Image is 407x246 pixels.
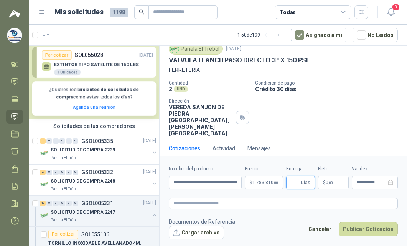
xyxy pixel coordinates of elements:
[384,5,398,19] button: 3
[247,144,271,153] div: Mensajes
[352,165,398,173] label: Validez
[304,222,336,236] button: Cancelar
[40,199,158,223] a: 40 0 0 0 0 0 GSOL005331[DATE] Company LogoSOLICITUD DE COMPRA 2247Panela El Trébol
[48,230,78,239] div: Por cotizar
[46,170,52,175] div: 0
[40,201,46,206] div: 40
[73,201,78,206] div: 0
[40,180,49,189] img: Company Logo
[110,8,128,17] span: 1198
[53,170,59,175] div: 0
[40,136,158,161] a: 1 0 0 0 0 0 GSOL005335[DATE] Company LogoSOLICITUD DE COMPRA 2239Panela El Trébol
[169,98,233,104] p: Dirección
[169,80,249,86] p: Cantidad
[286,165,315,173] label: Entrega
[42,50,72,60] div: Por cotizar
[81,138,113,144] p: GSOL005335
[169,66,398,74] p: FERRETERIA
[37,86,152,101] p: ¿Quieres recibir como estas todos los días?
[53,201,59,206] div: 0
[40,168,158,192] a: 2 0 0 0 0 0 GSOL005332[DATE] Company LogoSOLICITUD DE COMPRA 2248Panela El Trébol
[143,199,156,207] p: [DATE]
[29,119,159,133] div: Solicitudes de tus compradores
[169,104,233,136] p: VEREDA SANJON DE PIEDRA [GEOGRAPHIC_DATA] , [PERSON_NAME][GEOGRAPHIC_DATA]
[252,180,278,185] span: 1.783.810
[51,146,115,154] p: SOLICITUD DE COMPRA 2239
[51,155,79,161] p: Panela El Trébol
[73,138,78,144] div: 0
[353,28,398,42] button: No Leídos
[318,165,349,173] label: Flete
[326,180,333,185] span: 0
[143,137,156,145] p: [DATE]
[46,138,52,144] div: 0
[9,9,20,18] img: Logo peakr
[255,80,404,86] p: Condición de pago
[7,28,22,43] img: Company Logo
[32,47,156,78] a: Por cotizarSOL055028[DATE] EXTINTOR TIPO SATELITE DE 150 LBS1 Unidades
[280,8,296,17] div: Todas
[169,226,224,240] button: Cargar archivo
[169,144,200,153] div: Cotizaciones
[54,7,104,18] h1: Mis solicitudes
[51,178,115,185] p: SOLICITUD DE COMPRA 2248
[51,217,79,223] p: Panela El Trébol
[81,232,109,237] p: SOL055106
[40,170,46,175] div: 2
[56,87,139,100] b: cientos de solicitudes de compra
[301,176,310,189] span: Días
[81,170,113,175] p: GSOL005332
[169,165,242,173] label: Nombre del producto
[169,86,172,92] p: 2
[323,180,326,185] span: $
[170,45,179,53] img: Company Logo
[59,170,65,175] div: 0
[139,9,144,15] span: search
[245,165,283,173] label: Precio
[339,222,398,236] button: Publicar Cotización
[328,181,333,185] span: ,00
[318,176,349,189] p: $ 0,00
[40,211,49,220] img: Company Logo
[73,170,78,175] div: 0
[169,43,223,55] div: Panela El Trébol
[169,56,308,64] p: VALVULA FLANCH PASO DIRECTO 3" X 150 PSI
[226,45,241,53] p: [DATE]
[54,69,81,75] div: 1 Unidades
[174,86,188,92] div: UND
[54,62,139,67] p: EXTINTOR TIPO SATELITE DE 150 LBS
[59,138,65,144] div: 0
[169,218,235,226] p: Documentos de Referencia
[53,138,59,144] div: 0
[73,105,116,110] a: Agenda una reunión
[59,201,65,206] div: 0
[75,51,103,59] p: SOL055028
[143,168,156,176] p: [DATE]
[392,3,400,11] span: 3
[255,86,404,92] p: Crédito 30 días
[46,201,52,206] div: 0
[291,28,346,42] button: Asignado a mi
[66,138,72,144] div: 0
[274,181,278,185] span: ,00
[81,201,113,206] p: GSOL005331
[66,201,72,206] div: 0
[139,52,153,59] p: [DATE]
[40,138,46,144] div: 1
[51,186,79,192] p: Panela El Trébol
[237,29,285,41] div: 1 - 50 de 199
[40,149,49,158] img: Company Logo
[245,176,283,189] p: $1.783.810,00
[213,144,235,153] div: Actividad
[51,209,115,216] p: SOLICITUD DE COMPRA 2247
[66,170,72,175] div: 0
